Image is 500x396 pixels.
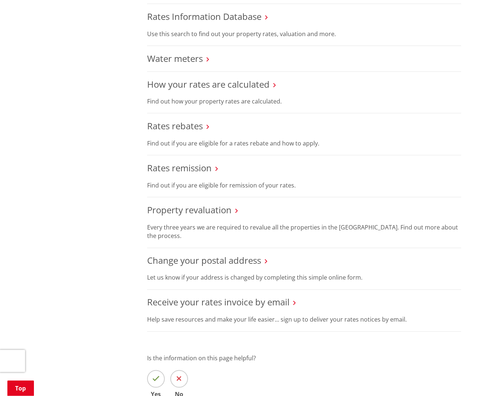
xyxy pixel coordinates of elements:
a: Change your postal address [147,255,261,267]
p: Find out if you are eligible for remission of your rates. [147,181,461,190]
p: Every three years we are required to revalue all the properties in the [GEOGRAPHIC_DATA]. Find ou... [147,223,461,241]
a: Property revaluation [147,204,232,216]
a: Rates remission [147,162,212,174]
a: How your rates are calculated [147,78,270,90]
a: Receive your rates invoice by email [147,296,289,308]
p: Use this search to find out your property rates, valuation and more. [147,29,461,38]
a: Top [7,381,34,396]
a: Rates Information Database [147,10,261,22]
p: Find out if you are eligible for a rates rebate and how to apply. [147,139,461,148]
p: Find out how your property rates are calculated. [147,97,461,106]
p: Help save resources and make your life easier… sign up to deliver your rates notices by email. [147,315,461,324]
a: Rates rebates [147,120,203,132]
p: Is the information on this page helpful? [147,354,461,363]
a: Water meters [147,52,203,64]
p: Let us know if your address is changed by completing this simple online form. [147,273,461,282]
iframe: Messenger Launcher [466,365,493,392]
